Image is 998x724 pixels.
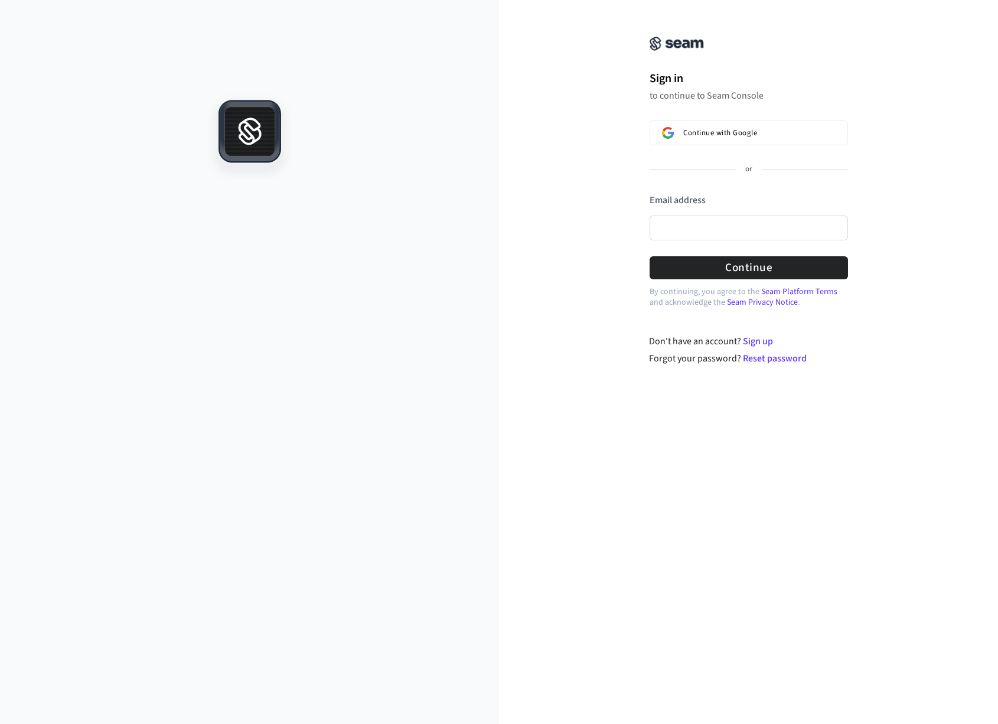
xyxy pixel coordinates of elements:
button: Sign in with GoogleContinue with Google [650,120,848,145]
a: Reset password [743,352,807,365]
p: or [745,164,752,175]
a: Seam Platform Terms [761,286,837,298]
div: Don't have an account? [649,334,848,348]
button: Continue [650,256,848,279]
a: Sign up [743,335,773,348]
img: Sign in with Google [662,127,674,139]
span: Continue with Google [683,128,757,138]
a: Seam Privacy Notice [727,296,798,308]
h1: Sign in [650,70,848,87]
p: to continue to Seam Console [650,90,848,102]
label: Email address [650,194,706,207]
div: Forgot your password? [649,351,848,366]
p: By continuing, you agree to the and acknowledge the . [650,286,848,308]
img: Seam Console [650,37,704,51]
